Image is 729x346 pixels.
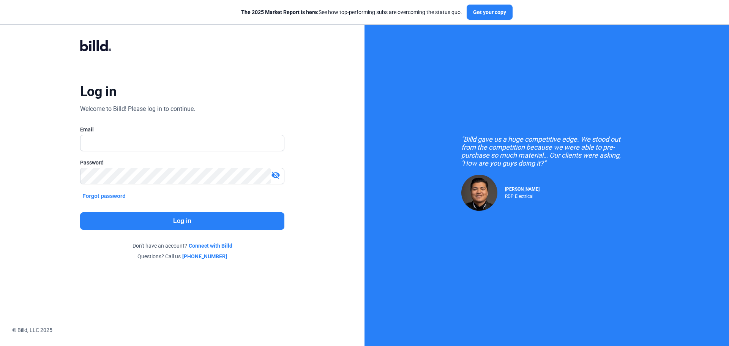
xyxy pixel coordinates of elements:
button: Get your copy [467,5,513,20]
span: [PERSON_NAME] [505,186,540,192]
mat-icon: visibility_off [271,171,280,180]
div: RDP Electrical [505,192,540,199]
div: Welcome to Billd! Please log in to continue. [80,104,195,114]
div: Email [80,126,284,133]
button: Forgot password [80,192,128,200]
div: Log in [80,83,116,100]
div: See how top-performing subs are overcoming the status quo. [241,8,462,16]
img: Raul Pacheco [461,175,497,211]
div: Questions? Call us [80,253,284,260]
button: Log in [80,212,284,230]
div: "Billd gave us a huge competitive edge. We stood out from the competition because we were able to... [461,135,632,167]
a: Connect with Billd [189,242,232,250]
span: The 2025 Market Report is here: [241,9,319,15]
div: Password [80,159,284,166]
a: [PHONE_NUMBER] [182,253,227,260]
div: Don't have an account? [80,242,284,250]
